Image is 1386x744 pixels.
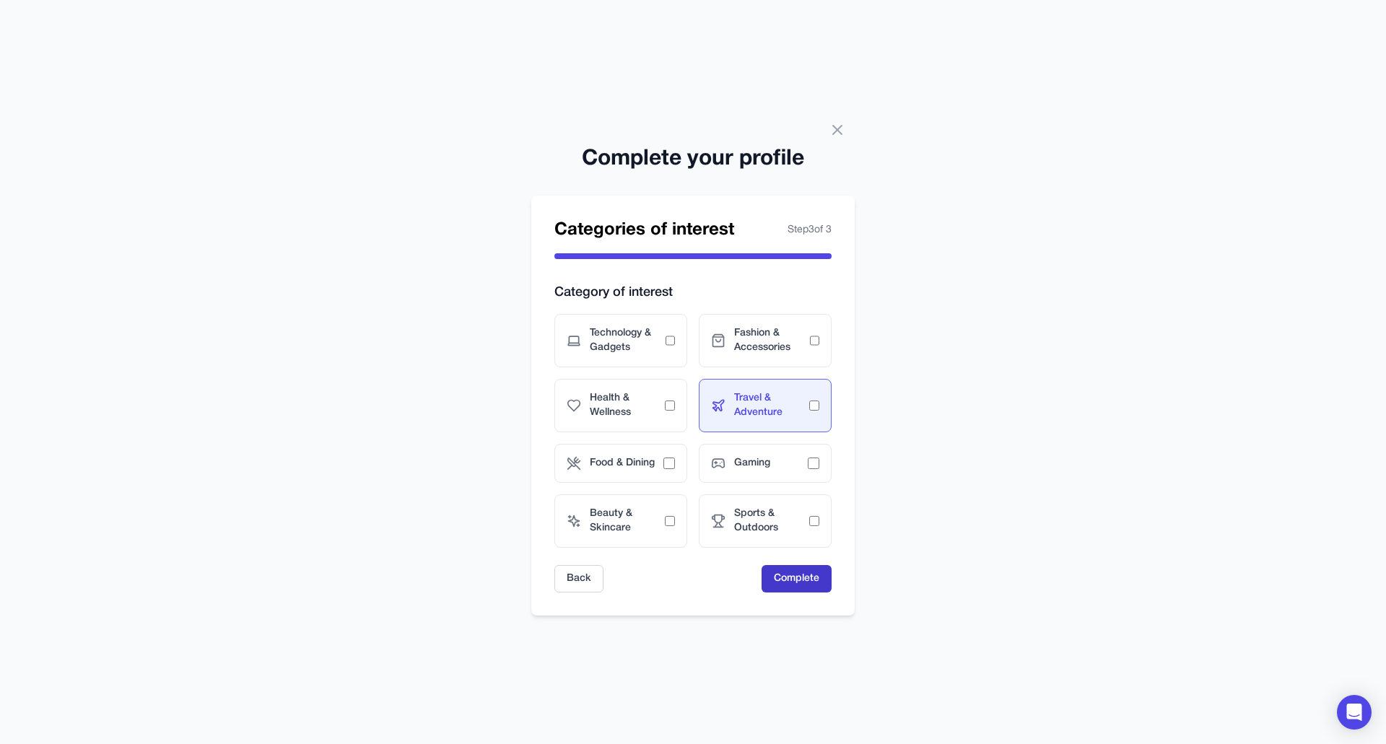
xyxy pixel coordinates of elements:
span: Fashion & Accessories [734,326,810,355]
span: Gaming [734,456,808,471]
span: Technology & Gadgets [590,326,666,355]
span: Food & Dining [590,456,663,471]
span: Step 3 of 3 [788,223,832,237]
h3: Category of interest [554,282,832,302]
span: Travel & Adventure [734,391,809,420]
span: Health & Wellness [590,391,665,420]
h2: Complete your profile [531,146,855,172]
button: Complete [762,565,832,592]
h2: Categories of interest [554,219,734,242]
span: Beauty & Skincare [590,507,665,535]
button: Back [554,565,603,592]
div: Open Intercom Messenger [1337,695,1372,730]
span: Sports & Outdoors [734,507,809,535]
